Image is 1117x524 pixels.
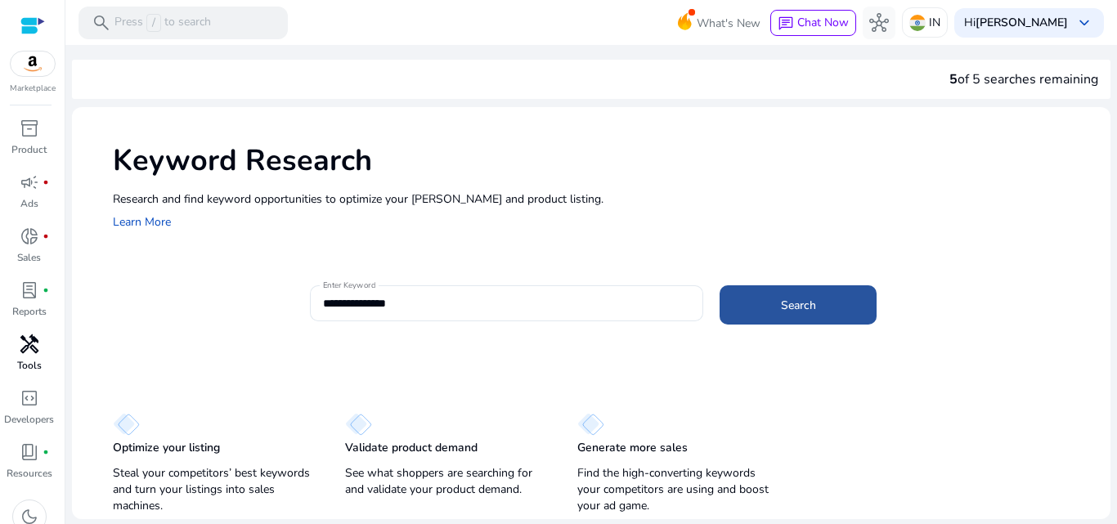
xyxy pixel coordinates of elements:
[720,285,877,325] button: Search
[909,15,926,31] img: in.svg
[929,8,940,37] p: IN
[964,17,1068,29] p: Hi
[345,413,372,436] img: diamond.svg
[20,226,39,246] span: donut_small
[92,13,111,33] span: search
[10,83,56,95] p: Marketplace
[863,7,895,39] button: hub
[20,172,39,192] span: campaign
[113,190,1094,208] p: Research and find keyword opportunities to optimize your [PERSON_NAME] and product listing.
[577,413,604,436] img: diamond.svg
[949,70,958,88] span: 5
[577,465,777,514] p: Find the high-converting keywords your competitors are using and boost your ad game.
[114,14,211,32] p: Press to search
[949,69,1098,89] div: of 5 searches remaining
[778,16,794,32] span: chat
[43,179,49,186] span: fiber_manual_record
[345,440,478,456] p: Validate product demand
[113,465,312,514] p: Steal your competitors’ best keywords and turn your listings into sales machines.
[43,287,49,293] span: fiber_manual_record
[770,10,856,36] button: chatChat Now
[17,250,41,265] p: Sales
[146,14,161,32] span: /
[43,449,49,455] span: fiber_manual_record
[869,13,889,33] span: hub
[12,304,47,319] p: Reports
[11,142,47,157] p: Product
[113,143,1094,178] h1: Keyword Research
[20,334,39,354] span: handyman
[113,214,171,230] a: Learn More
[20,196,38,211] p: Ads
[20,388,39,408] span: code_blocks
[43,233,49,240] span: fiber_manual_record
[7,466,52,481] p: Resources
[11,52,55,76] img: amazon.svg
[577,440,688,456] p: Generate more sales
[1074,13,1094,33] span: keyboard_arrow_down
[20,119,39,138] span: inventory_2
[781,297,816,314] span: Search
[113,413,140,436] img: diamond.svg
[20,280,39,300] span: lab_profile
[113,440,220,456] p: Optimize your listing
[976,15,1068,30] b: [PERSON_NAME]
[697,9,760,38] span: What's New
[323,280,375,291] mat-label: Enter Keyword
[345,465,545,498] p: See what shoppers are searching for and validate your product demand.
[20,442,39,462] span: book_4
[4,412,54,427] p: Developers
[17,358,42,373] p: Tools
[797,15,849,30] span: Chat Now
